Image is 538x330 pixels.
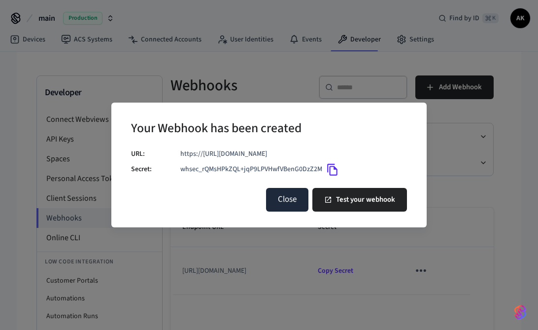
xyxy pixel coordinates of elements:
[131,114,302,145] h2: Your Webhook has been created
[180,149,407,159] p: https://[URL][DOMAIN_NAME]
[131,149,180,159] p: URL:
[322,159,343,180] button: Copy
[266,188,308,212] button: Close
[312,188,407,212] button: Test your webhook
[514,304,526,320] img: SeamLogoGradient.69752ec5.svg
[131,164,180,175] p: Secret:
[180,164,322,175] p: whsec_rQMsHPkZQL+jqP9LPVHwfVBenG0DzZ2M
